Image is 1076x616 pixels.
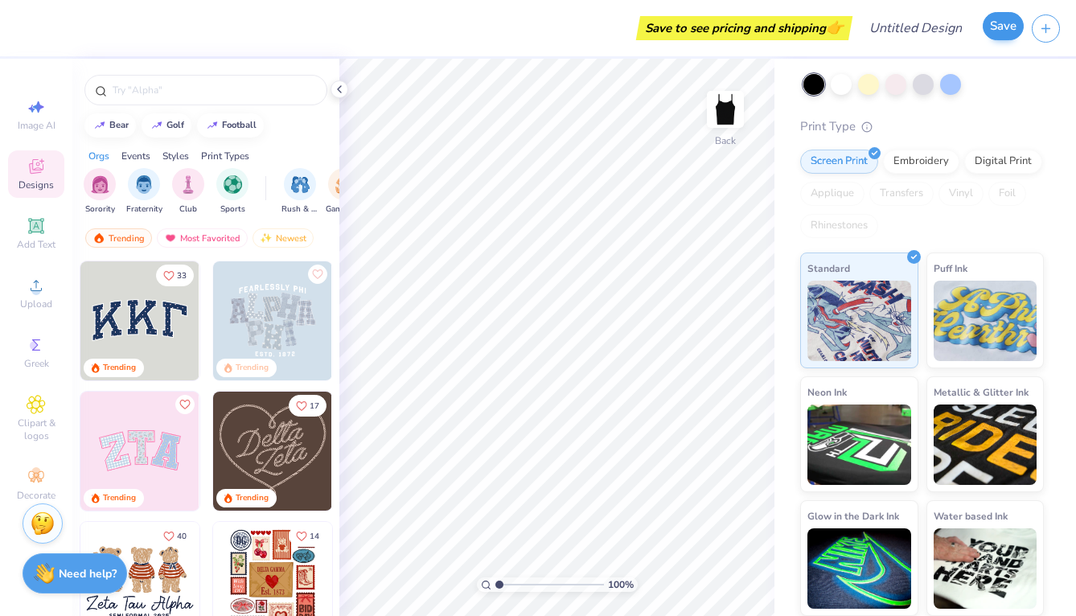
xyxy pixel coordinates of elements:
div: filter for Sorority [84,168,116,216]
div: Rhinestones [800,214,878,238]
span: Add Text [17,238,55,251]
span: Neon Ink [807,384,847,400]
button: Like [156,265,194,286]
div: Applique [800,182,864,206]
span: Glow in the Dark Ink [807,507,899,524]
input: Untitled Design [856,12,975,44]
img: 5a4b4175-9e88-49c8-8a23-26d96782ddc6 [213,261,332,380]
button: Like [289,395,326,417]
button: filter button [126,168,162,216]
img: Puff Ink [934,281,1037,361]
img: 5ee11766-d822-42f5-ad4e-763472bf8dcf [199,392,318,511]
img: Glow in the Dark Ink [807,528,911,609]
span: Rush & Bid [281,203,318,216]
button: Save [983,12,1024,40]
img: Metallic & Glitter Ink [934,405,1037,485]
span: Decorate [17,489,55,502]
button: filter button [326,168,363,216]
button: filter button [216,168,248,216]
button: filter button [281,168,318,216]
span: Club [179,203,197,216]
div: Back [715,133,736,148]
div: Styles [162,149,189,163]
div: Trending [236,492,269,504]
img: 12710c6a-dcc0-49ce-8688-7fe8d5f96fe2 [213,392,332,511]
img: Sorority Image [91,175,109,194]
button: Like [156,525,194,547]
button: filter button [84,168,116,216]
img: trending.gif [92,232,105,244]
span: Fraternity [126,203,162,216]
button: football [197,113,264,138]
img: trend_line.gif [206,121,219,130]
span: 100 % [608,577,634,592]
button: Like [289,525,326,547]
div: Save to see pricing and shipping [640,16,848,40]
div: Trending [103,362,136,374]
div: Screen Print [800,150,878,174]
span: Image AI [18,119,55,132]
span: Upload [20,298,52,310]
div: Trending [85,228,152,248]
div: Trending [103,492,136,504]
img: 9980f5e8-e6a1-4b4a-8839-2b0e9349023c [80,392,199,511]
span: Designs [18,179,54,191]
span: Metallic & Glitter Ink [934,384,1029,400]
div: football [222,121,257,129]
img: Neon Ink [807,405,911,485]
img: Standard [807,281,911,361]
img: ead2b24a-117b-4488-9b34-c08fd5176a7b [331,392,450,511]
div: Events [121,149,150,163]
div: Print Type [800,117,1044,136]
div: filter for Fraternity [126,168,162,216]
button: Like [308,265,327,284]
img: trend_line.gif [93,121,106,130]
span: Sorority [85,203,115,216]
span: Clipart & logos [8,417,64,442]
input: Try "Alpha" [111,82,317,98]
img: Club Image [179,175,197,194]
span: Water based Ink [934,507,1008,524]
div: Foil [988,182,1026,206]
span: Standard [807,260,850,277]
span: 👉 [826,18,844,37]
img: Fraternity Image [135,175,153,194]
img: 3b9aba4f-e317-4aa7-a679-c95a879539bd [80,261,199,380]
div: Print Types [201,149,249,163]
div: filter for Sports [216,168,248,216]
button: bear [84,113,136,138]
span: Greek [24,357,49,370]
span: 14 [310,532,319,540]
span: Game Day [326,203,363,216]
img: Newest.gif [260,232,273,244]
div: filter for Club [172,168,204,216]
div: Embroidery [883,150,959,174]
img: trend_line.gif [150,121,163,130]
div: Digital Print [964,150,1042,174]
img: Sports Image [224,175,242,194]
div: Most Favorited [157,228,248,248]
img: Rush & Bid Image [291,175,310,194]
img: Back [709,93,741,125]
img: a3f22b06-4ee5-423c-930f-667ff9442f68 [331,261,450,380]
div: Transfers [869,182,934,206]
div: golf [166,121,184,129]
div: filter for Game Day [326,168,363,216]
div: Vinyl [938,182,984,206]
div: Trending [236,362,269,374]
button: golf [142,113,191,138]
span: 40 [177,532,187,540]
span: Puff Ink [934,260,967,277]
div: Orgs [88,149,109,163]
img: Water based Ink [934,528,1037,609]
div: filter for Rush & Bid [281,168,318,216]
div: bear [109,121,129,129]
div: Newest [253,228,314,248]
img: edfb13fc-0e43-44eb-bea2-bf7fc0dd67f9 [199,261,318,380]
span: Sports [220,203,245,216]
span: 33 [177,272,187,280]
button: Like [175,395,195,414]
span: 17 [310,402,319,410]
img: Game Day Image [335,175,354,194]
strong: Need help? [59,566,117,581]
